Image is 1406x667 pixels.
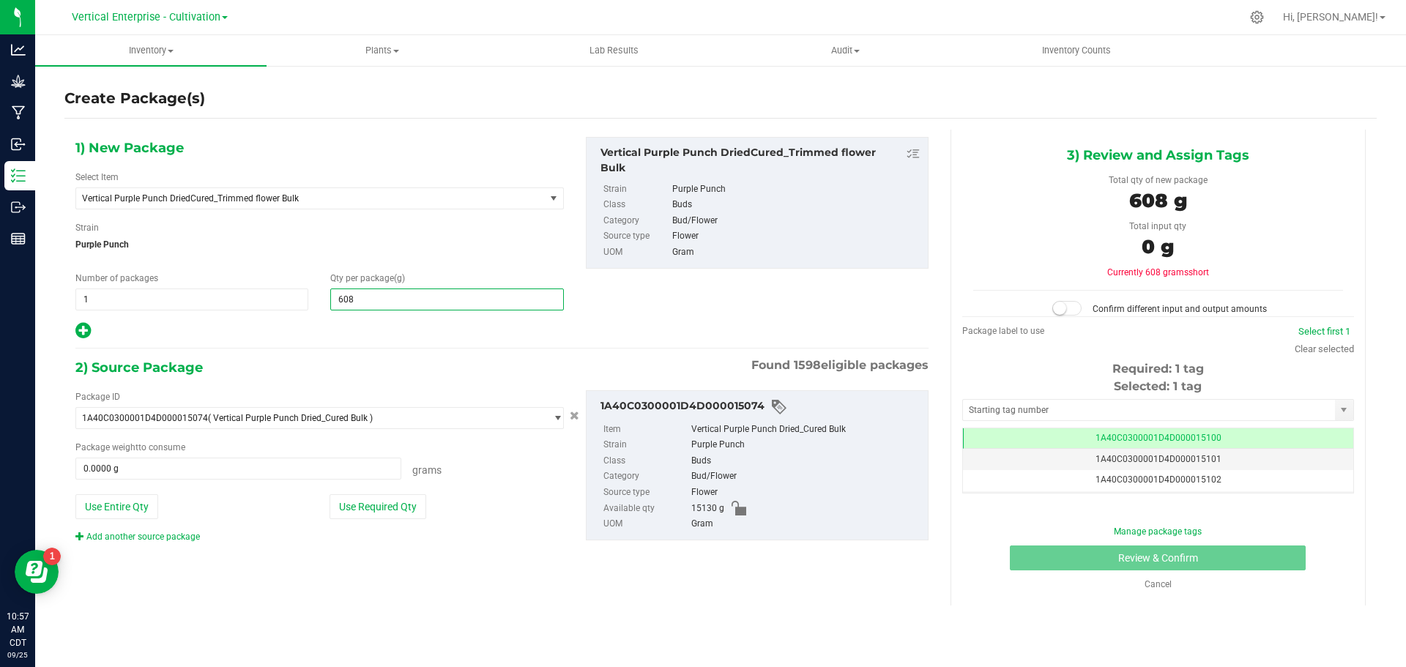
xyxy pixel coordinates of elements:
[394,273,405,283] span: (g)
[691,469,920,485] div: Bud/Flower
[1010,545,1306,570] button: Review & Confirm
[11,137,26,152] inline-svg: Inbound
[75,221,99,234] label: Strain
[962,326,1044,336] span: Package label to use
[751,357,929,374] span: Found eligible packages
[545,408,563,428] span: select
[691,453,920,469] div: Buds
[565,406,584,427] button: Cancel button
[603,228,669,245] label: Source type
[75,329,91,339] span: Add new output
[1283,11,1378,23] span: Hi, [PERSON_NAME]!
[11,231,26,246] inline-svg: Reports
[603,453,688,469] label: Class
[603,501,688,517] label: Available qty
[1189,267,1209,277] span: short
[1109,175,1208,185] span: Total qty of new package
[603,516,688,532] label: UOM
[672,245,920,261] div: Gram
[75,532,200,542] a: Add another source package
[729,35,961,66] a: Audit
[35,35,267,66] a: Inventory
[1248,10,1266,24] div: Manage settings
[691,437,920,453] div: Purple Punch
[603,437,688,453] label: Strain
[35,44,267,57] span: Inventory
[603,422,688,438] label: Item
[603,469,688,485] label: Category
[961,35,1192,66] a: Inventory Counts
[75,234,564,256] span: Purple Punch
[794,358,821,372] span: 1598
[691,501,724,517] span: 15130 g
[672,197,920,213] div: Buds
[82,413,208,423] span: 1A40C0300001D4D000015074
[570,44,658,57] span: Lab Results
[75,442,185,452] span: Package to consume
[1114,526,1202,537] a: Manage package tags
[1145,579,1172,589] a: Cancel
[7,610,29,649] p: 10:57 AM CDT
[76,289,308,310] input: 1
[15,550,59,594] iframe: Resource center
[412,464,442,476] span: Grams
[1093,304,1267,314] span: Confirm different input and output amounts
[1096,474,1221,485] span: 1A40C0300001D4D000015102
[691,422,920,438] div: Vertical Purple Punch Dried_Cured Bulk
[545,188,563,209] span: select
[75,171,119,184] label: Select Item
[75,392,120,402] span: Package ID
[267,44,497,57] span: Plants
[11,74,26,89] inline-svg: Grow
[75,494,158,519] button: Use Entire Qty
[1298,326,1350,337] a: Select first 1
[1067,144,1249,166] span: 3) Review and Assign Tags
[603,182,669,198] label: Strain
[672,182,920,198] div: Purple Punch
[11,105,26,120] inline-svg: Manufacturing
[603,213,669,229] label: Category
[1107,267,1209,277] span: Currently 608 grams
[1335,400,1353,420] span: select
[75,273,158,283] span: Number of packages
[75,357,203,379] span: 2) Source Package
[600,398,920,416] div: 1A40C0300001D4D000015074
[64,88,205,109] h4: Create Package(s)
[1096,433,1221,443] span: 1A40C0300001D4D000015100
[112,442,138,452] span: weight
[11,168,26,183] inline-svg: Inventory
[330,494,426,519] button: Use Required Qty
[1129,189,1187,212] span: 608 g
[1114,379,1202,393] span: Selected: 1 tag
[75,137,184,159] span: 1) New Package
[498,35,729,66] a: Lab Results
[1112,362,1204,376] span: Required: 1 tag
[1295,343,1354,354] a: Clear selected
[963,400,1335,420] input: Starting tag number
[672,213,920,229] div: Bud/Flower
[691,516,920,532] div: Gram
[603,197,669,213] label: Class
[267,35,498,66] a: Plants
[1096,454,1221,464] span: 1A40C0300001D4D000015101
[76,458,401,479] input: 0.0000 g
[691,485,920,501] div: Flower
[72,11,220,23] span: Vertical Enterprise - Cultivation
[82,193,521,204] span: Vertical Purple Punch DriedCured_Trimmed flower Bulk
[11,200,26,215] inline-svg: Outbound
[1142,235,1174,258] span: 0 g
[1022,44,1131,57] span: Inventory Counts
[43,548,61,565] iframe: Resource center unread badge
[330,273,405,283] span: Qty per package
[11,42,26,57] inline-svg: Analytics
[672,228,920,245] div: Flower
[208,413,373,423] span: ( Vertical Purple Punch Dried_Cured Bulk )
[1129,221,1186,231] span: Total input qty
[7,649,29,660] p: 09/25
[603,485,688,501] label: Source type
[600,145,920,176] div: Vertical Purple Punch DriedCured_Trimmed flower Bulk
[730,44,960,57] span: Audit
[603,245,669,261] label: UOM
